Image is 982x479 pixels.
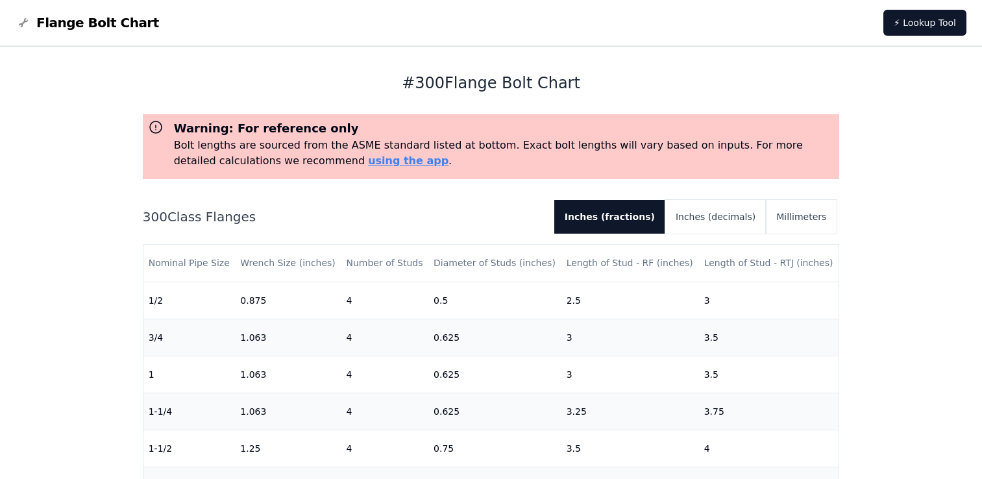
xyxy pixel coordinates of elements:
td: 1 [143,356,236,393]
td: 4 [341,282,428,319]
th: Diameter of Studs (inches) [428,245,561,282]
h3: Warning: For reference only [174,119,835,138]
h2: 300 Class Flanges [143,208,544,226]
th: Number of Studs [341,245,428,282]
td: 2.5 [561,282,699,319]
td: 0.625 [428,319,561,356]
td: 3.5 [699,356,839,393]
td: 1.063 [235,319,341,356]
img: Flange Bolt Chart Logo [16,15,31,31]
td: 4 [341,319,428,356]
td: 1-1/4 [143,393,236,430]
a: using the app [368,154,448,167]
td: 3.75 [699,393,839,430]
h1: # 300 Flange Bolt Chart [143,73,840,93]
a: Flange Bolt Chart LogoFlange Bolt Chart [16,14,159,32]
td: 0.625 [428,393,561,430]
td: 3.5 [699,319,839,356]
td: 0.75 [428,430,561,467]
button: Inches (decimals) [665,200,766,234]
td: 1.25 [235,430,341,467]
td: 4 [699,430,839,467]
td: 4 [341,393,428,430]
td: 3.5 [561,430,699,467]
p: Bolt lengths are sourced from the ASME standard listed at bottom. Exact bolt lengths will vary ba... [174,138,835,169]
td: 3 [561,356,699,393]
td: 3.25 [561,393,699,430]
th: Length of Stud - RF (inches) [561,245,699,282]
td: 1/2 [143,282,236,319]
td: 1-1/2 [143,430,236,467]
span: Flange Bolt Chart [36,14,159,32]
td: 1.063 [235,393,341,430]
td: 0.625 [428,356,561,393]
td: 0.875 [235,282,341,319]
th: Nominal Pipe Size [143,245,236,282]
td: 0.5 [428,282,561,319]
th: Wrench Size (inches) [235,245,341,282]
button: Inches (fractions) [554,200,665,234]
a: ⚡ Lookup Tool [883,10,966,36]
td: 3 [561,319,699,356]
td: 4 [341,430,428,467]
th: Length of Stud - RTJ (inches) [699,245,839,282]
td: 4 [341,356,428,393]
td: 3 [699,282,839,319]
td: 3/4 [143,319,236,356]
button: Millimeters [766,200,837,234]
td: 1.063 [235,356,341,393]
